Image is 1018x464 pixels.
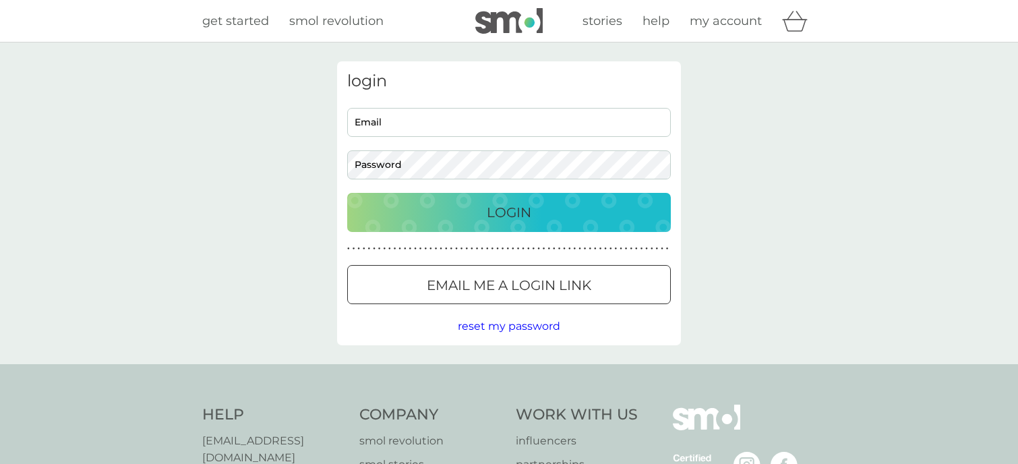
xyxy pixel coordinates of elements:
p: ● [517,245,520,252]
a: help [642,11,669,31]
p: ● [419,245,422,252]
span: reset my password [458,320,560,332]
p: ● [394,245,396,252]
p: ● [522,245,525,252]
h3: login [347,71,671,91]
p: ● [383,245,386,252]
p: ● [455,245,458,252]
p: ● [589,245,591,252]
p: ● [625,245,628,252]
p: ● [368,245,371,252]
p: ● [620,245,622,252]
p: ● [615,245,618,252]
h4: Help [202,405,346,426]
p: ● [609,245,612,252]
button: Login [347,193,671,232]
p: ● [445,245,448,252]
p: ● [537,245,540,252]
p: ● [373,245,376,252]
p: ● [502,245,504,252]
p: Login [487,202,531,223]
p: ● [440,245,442,252]
p: ● [584,245,587,252]
span: my account [690,13,762,28]
p: ● [543,245,545,252]
p: ● [574,245,576,252]
a: stories [582,11,622,31]
p: ● [547,245,550,252]
a: influencers [516,432,638,450]
p: ● [476,245,479,252]
p: ● [558,245,561,252]
p: ● [527,245,530,252]
a: smol revolution [289,11,384,31]
p: ● [404,245,407,252]
p: ● [388,245,391,252]
p: ● [630,245,632,252]
h4: Work With Us [516,405,638,426]
p: ● [465,245,468,252]
p: ● [578,245,581,252]
p: ● [533,245,535,252]
p: ● [599,245,602,252]
p: ● [506,245,509,252]
p: ● [563,245,566,252]
span: help [642,13,669,28]
p: ● [568,245,571,252]
p: ● [363,245,365,252]
p: ● [640,245,643,252]
a: get started [202,11,269,31]
h4: Company [359,405,503,426]
p: ● [429,245,432,252]
p: ● [491,245,494,252]
p: ● [424,245,427,252]
p: ● [460,245,463,252]
p: ● [594,245,597,252]
p: ● [486,245,489,252]
button: Email me a login link [347,265,671,304]
span: smol revolution [289,13,384,28]
p: ● [656,245,659,252]
p: ● [450,245,453,252]
p: ● [378,245,381,252]
p: ● [409,245,412,252]
p: ● [357,245,360,252]
p: ● [666,245,669,252]
a: my account [690,11,762,31]
p: ● [661,245,663,252]
p: ● [604,245,607,252]
p: ● [645,245,648,252]
p: ● [635,245,638,252]
p: ● [471,245,473,252]
p: ● [398,245,401,252]
button: reset my password [458,318,560,335]
p: ● [347,245,350,252]
span: stories [582,13,622,28]
div: basket [782,7,816,34]
p: ● [414,245,417,252]
p: ● [435,245,438,252]
p: ● [512,245,514,252]
p: ● [481,245,483,252]
p: ● [651,245,653,252]
p: ● [496,245,499,252]
p: ● [353,245,355,252]
p: ● [553,245,556,252]
a: smol revolution [359,432,503,450]
span: get started [202,13,269,28]
img: smol [673,405,740,451]
img: smol [475,8,543,34]
p: Email me a login link [427,274,591,296]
